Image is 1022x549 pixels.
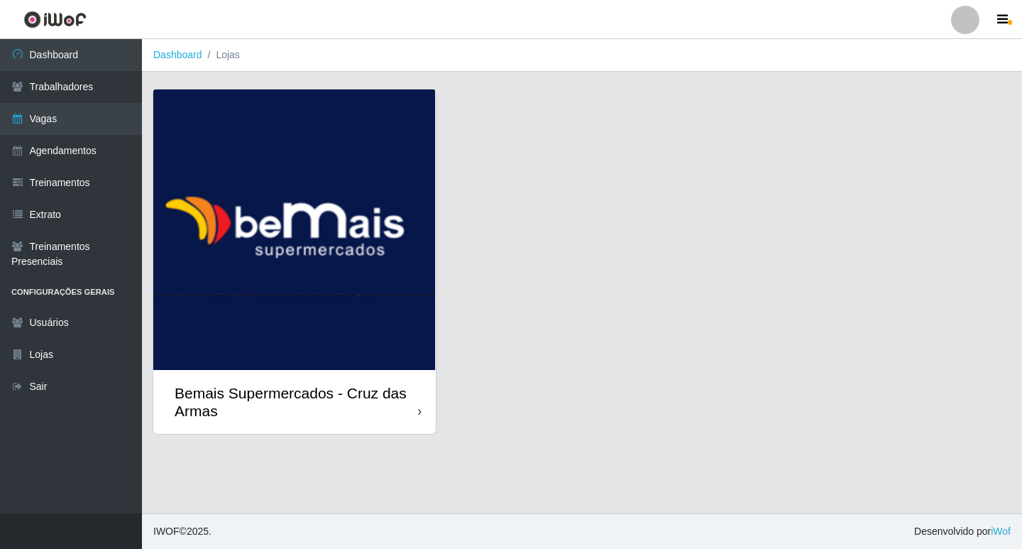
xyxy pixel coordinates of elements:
a: Dashboard [153,49,202,60]
span: IWOF [153,526,180,537]
a: iWof [991,526,1011,537]
img: CoreUI Logo [23,11,87,28]
span: © 2025 . [153,524,211,539]
span: Desenvolvido por [914,524,1011,539]
li: Lojas [202,48,240,62]
nav: breadcrumb [142,39,1022,72]
img: cardImg [153,89,436,370]
a: Bemais Supermercados - Cruz das Armas [153,89,436,434]
div: Bemais Supermercados - Cruz das Armas [175,384,418,420]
